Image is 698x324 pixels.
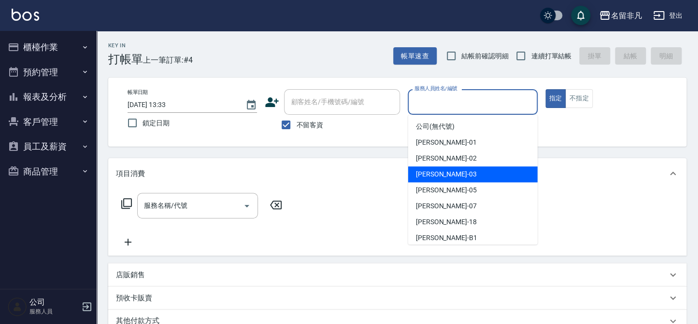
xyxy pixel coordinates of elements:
[545,89,566,108] button: 指定
[531,51,571,61] span: 連續打單結帳
[240,94,263,117] button: Choose date, selected date is 2025-10-06
[8,297,27,316] img: Person
[416,201,477,211] span: [PERSON_NAME] -07
[414,85,457,92] label: 服務人員姓名/編號
[29,307,79,316] p: 服務人員
[611,10,641,22] div: 名留非凡
[128,97,236,113] input: YYYY/MM/DD hh:mm
[143,54,193,66] span: 上一筆訂單:#4
[29,297,79,307] h5: 公司
[108,158,686,189] div: 項目消費
[649,7,686,25] button: 登出
[416,121,455,132] span: 公司 (無代號)
[116,270,145,280] p: 店販銷售
[4,159,93,184] button: 商品管理
[4,134,93,159] button: 員工及薪資
[296,120,323,130] span: 不留客資
[4,60,93,85] button: 預約管理
[116,169,145,179] p: 項目消費
[416,153,477,163] span: [PERSON_NAME] -02
[108,286,686,310] div: 預收卡販賣
[142,118,170,128] span: 鎖定日期
[461,51,509,61] span: 結帳前確認明細
[4,84,93,109] button: 報表及分析
[239,198,255,214] button: Open
[128,89,148,96] label: 帳單日期
[108,263,686,286] div: 店販銷售
[4,109,93,135] button: 客戶管理
[12,9,39,21] img: Logo
[416,233,477,243] span: [PERSON_NAME] -B1
[416,185,477,195] span: [PERSON_NAME] -05
[108,42,143,49] h2: Key In
[416,137,477,148] span: [PERSON_NAME] -01
[416,169,477,179] span: [PERSON_NAME] -03
[565,89,592,108] button: 不指定
[393,47,437,65] button: 帳單速查
[116,293,152,303] p: 預收卡販賣
[595,6,645,26] button: 名留非凡
[571,6,590,25] button: save
[108,53,143,66] h3: 打帳單
[4,35,93,60] button: 櫃檯作業
[416,217,477,227] span: [PERSON_NAME] -18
